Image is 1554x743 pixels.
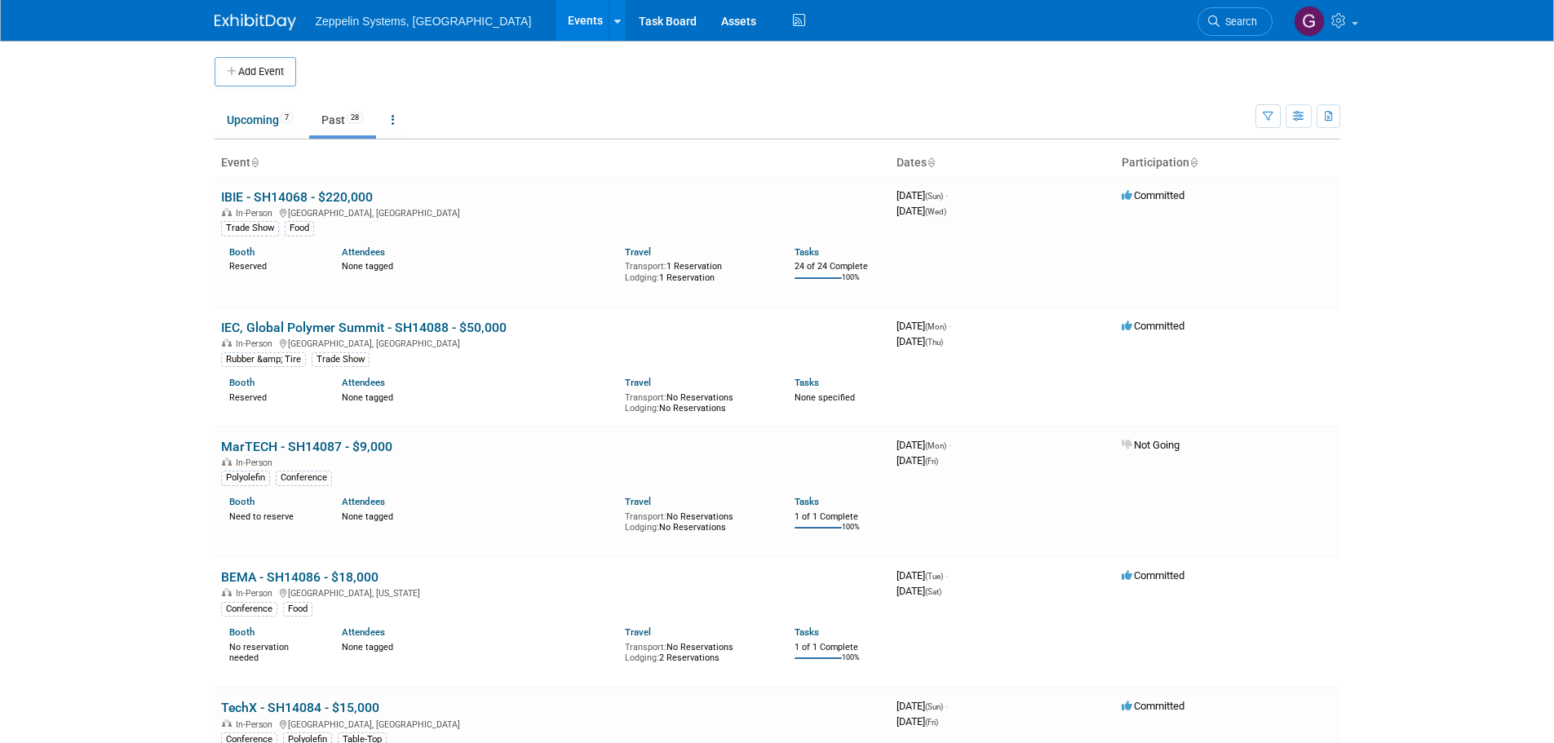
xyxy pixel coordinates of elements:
a: Upcoming7 [215,104,306,135]
div: None tagged [342,389,613,404]
div: Reserved [229,389,318,404]
span: [DATE] [897,569,948,582]
div: Rubber &amp; Tire [221,352,306,367]
span: None specified [795,392,855,403]
a: Sort by Participation Type [1189,156,1198,169]
th: Dates [890,149,1115,177]
a: Travel [625,496,651,507]
td: 100% [842,653,860,675]
span: Lodging: [625,522,659,533]
a: IEC, Global Polymer Summit - SH14088 - $50,000 [221,320,507,335]
div: No reservation needed [229,639,318,664]
div: Polyolefin [221,471,270,485]
a: Sort by Event Name [250,156,259,169]
span: Transport: [625,642,666,652]
a: Booth [229,496,255,507]
a: IBIE - SH14068 - $220,000 [221,189,373,205]
span: Committed [1122,700,1184,712]
a: Booth [229,246,255,258]
div: [GEOGRAPHIC_DATA], [GEOGRAPHIC_DATA] [221,206,883,219]
span: In-Person [236,719,277,730]
span: In-Person [236,588,277,599]
a: BEMA - SH14086 - $18,000 [221,569,379,585]
span: (Thu) [925,338,943,347]
span: [DATE] [897,205,946,217]
span: [DATE] [897,700,948,712]
span: [DATE] [897,715,938,728]
div: None tagged [342,639,613,653]
a: Tasks [795,626,819,638]
span: (Mon) [925,441,946,450]
span: (Sat) [925,587,941,596]
span: [DATE] [897,189,948,201]
span: [DATE] [897,439,951,451]
td: 100% [842,523,860,545]
img: ExhibitDay [215,14,296,30]
span: Zeppelin Systems, [GEOGRAPHIC_DATA] [316,15,532,28]
div: [GEOGRAPHIC_DATA], [GEOGRAPHIC_DATA] [221,717,883,730]
button: Add Event [215,57,296,86]
span: (Wed) [925,207,946,216]
img: In-Person Event [222,338,232,347]
span: (Fri) [925,457,938,466]
span: Committed [1122,189,1184,201]
div: [GEOGRAPHIC_DATA], [GEOGRAPHIC_DATA] [221,336,883,349]
span: In-Person [236,458,277,468]
span: 7 [280,112,294,124]
div: 1 of 1 Complete [795,511,883,523]
a: TechX - SH14084 - $15,000 [221,700,379,715]
div: Food [283,602,312,617]
div: 1 Reservation 1 Reservation [625,258,770,283]
span: (Tue) [925,572,943,581]
span: Not Going [1122,439,1180,451]
span: - [949,320,951,332]
div: No Reservations No Reservations [625,389,770,414]
span: (Sun) [925,192,943,201]
div: 1 of 1 Complete [795,642,883,653]
span: Transport: [625,511,666,522]
span: - [949,439,951,451]
span: - [945,189,948,201]
span: Lodging: [625,652,659,663]
span: Transport: [625,392,666,403]
span: [DATE] [897,585,941,597]
a: Booth [229,626,255,638]
span: In-Person [236,338,277,349]
div: Trade Show [312,352,370,367]
a: Tasks [795,246,819,258]
a: Booth [229,377,255,388]
span: - [945,700,948,712]
span: [DATE] [897,320,951,332]
span: - [945,569,948,582]
span: Lodging: [625,272,659,283]
span: Lodging: [625,403,659,414]
span: (Fri) [925,718,938,727]
div: 24 of 24 Complete [795,261,883,272]
span: Search [1220,15,1257,28]
a: Tasks [795,377,819,388]
div: Trade Show [221,221,279,236]
a: Sort by Start Date [927,156,935,169]
td: 100% [842,273,860,295]
img: In-Person Event [222,208,232,216]
th: Participation [1115,149,1340,177]
div: Reserved [229,258,318,272]
span: Committed [1122,320,1184,332]
div: Food [285,221,314,236]
a: Search [1198,7,1273,36]
a: Travel [625,246,651,258]
a: Past28 [309,104,376,135]
div: Need to reserve [229,508,318,523]
div: None tagged [342,258,613,272]
span: Transport: [625,261,666,272]
a: Attendees [342,496,385,507]
a: Attendees [342,626,385,638]
div: [GEOGRAPHIC_DATA], [US_STATE] [221,586,883,599]
a: MarTECH - SH14087 - $9,000 [221,439,392,454]
img: In-Person Event [222,719,232,728]
div: No Reservations 2 Reservations [625,639,770,664]
a: Travel [625,626,651,638]
a: Attendees [342,377,385,388]
a: Travel [625,377,651,388]
div: No Reservations No Reservations [625,508,770,533]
